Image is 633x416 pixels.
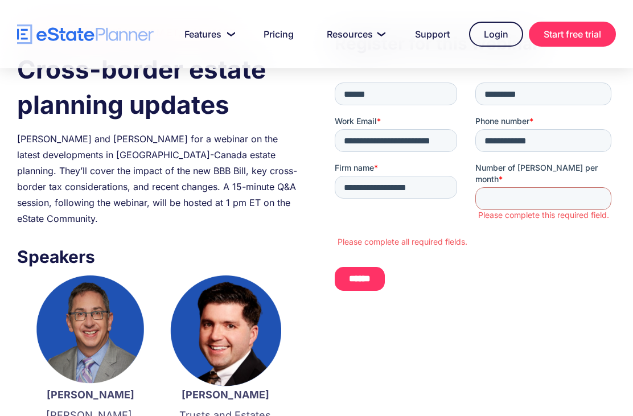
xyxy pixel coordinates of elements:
a: Resources [313,23,396,46]
a: Start free trial [529,22,616,47]
a: home [17,24,154,44]
iframe: Form 0 [335,80,616,300]
a: Login [469,22,523,47]
strong: [PERSON_NAME] [182,389,269,401]
h1: Cross-border estate planning updates [17,52,298,123]
a: Features [171,23,244,46]
h3: Speakers [17,244,298,270]
a: Pricing [250,23,307,46]
a: Support [401,23,463,46]
strong: [PERSON_NAME] [47,389,134,401]
div: [PERSON_NAME] and [PERSON_NAME] for a webinar on the latest developments in [GEOGRAPHIC_DATA]-Can... [17,131,298,227]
